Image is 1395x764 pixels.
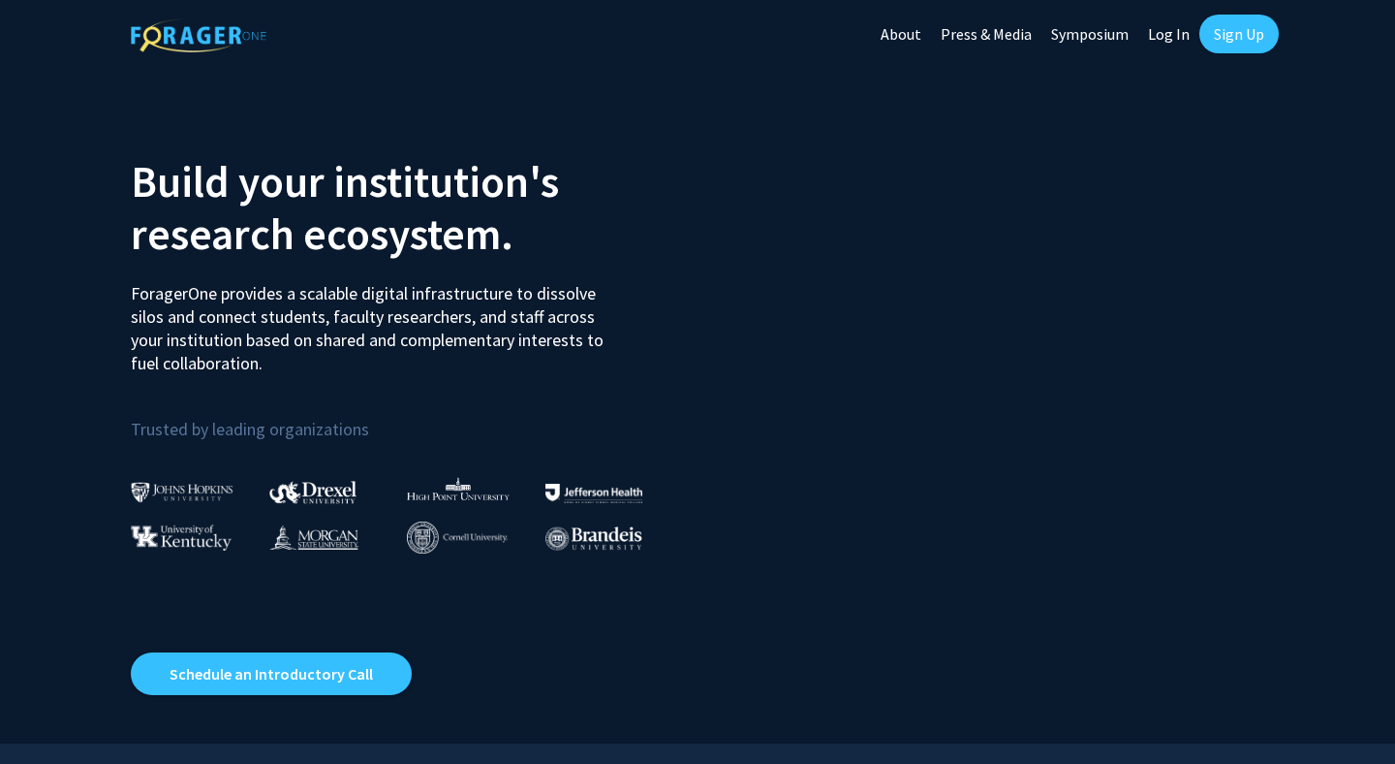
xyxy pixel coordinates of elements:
[131,391,683,444] p: Trusted by leading organizations
[545,526,642,551] img: Brandeis University
[131,155,683,260] h2: Build your institution's research ecosystem.
[269,525,358,550] img: Morgan State University
[131,525,232,551] img: University of Kentucky
[545,484,642,502] img: Thomas Jefferson University
[1199,15,1279,53] a: Sign Up
[131,653,412,695] a: Opens in a new tab
[407,522,508,554] img: Cornell University
[131,268,617,375] p: ForagerOne provides a scalable digital infrastructure to dissolve silos and connect students, fac...
[131,482,233,502] img: Johns Hopkins University
[407,477,510,500] img: High Point University
[131,18,266,52] img: ForagerOne Logo
[269,481,356,503] img: Drexel University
